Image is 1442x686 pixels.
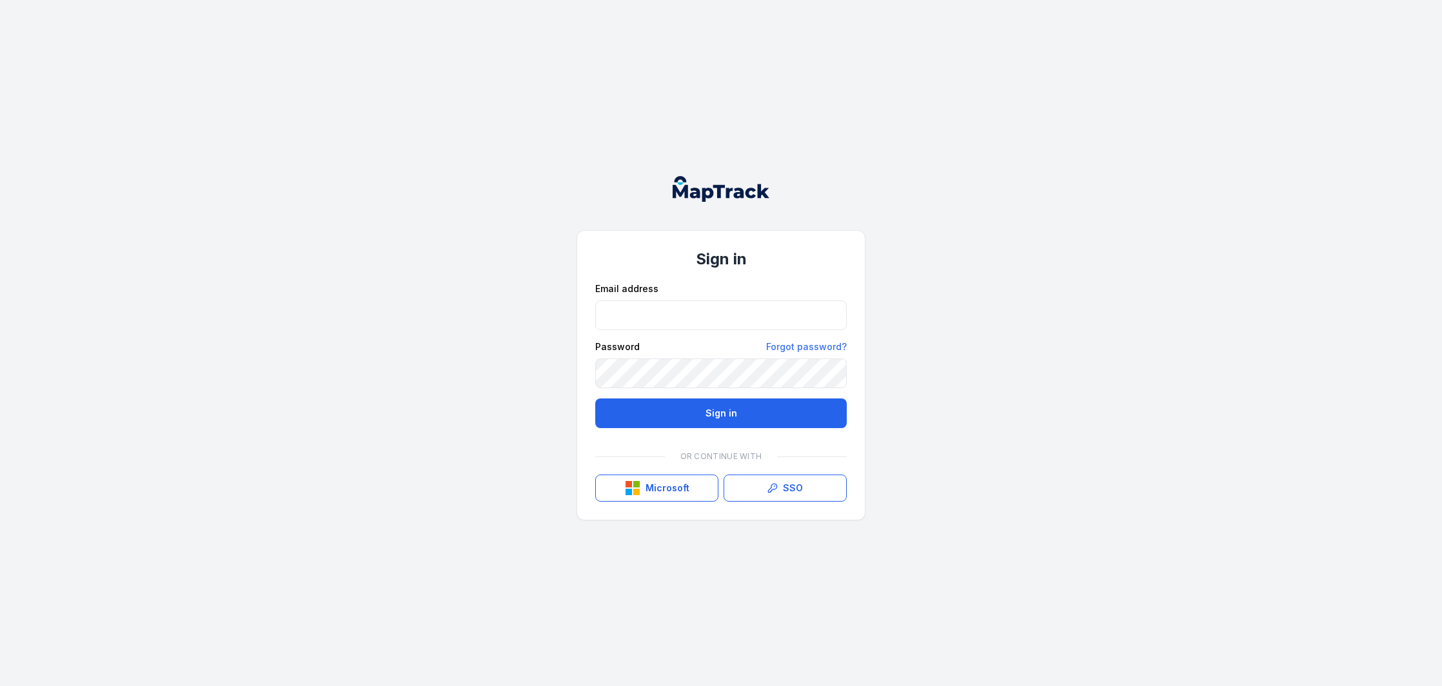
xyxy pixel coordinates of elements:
h1: Sign in [595,249,847,269]
a: SSO [724,475,847,502]
div: Or continue with [595,444,847,469]
nav: Global [652,176,790,202]
button: Sign in [595,398,847,428]
label: Email address [595,282,658,295]
label: Password [595,340,640,353]
a: Forgot password? [766,340,847,353]
button: Microsoft [595,475,718,502]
